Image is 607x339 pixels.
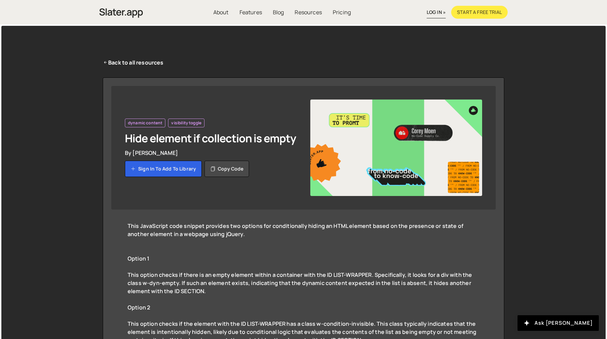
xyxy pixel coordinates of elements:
a: Back to all resources [103,58,164,67]
div: This option checks if there is an empty element within a container with the ID LIST-WRAPPER. Spec... [128,271,479,303]
a: Sign in to add to library [125,161,202,177]
h1: Hide element if collection is empty [125,131,297,145]
a: Blog [267,6,290,19]
a: About [208,6,234,19]
button: Copy code [204,161,249,177]
div: This JavaScript code snippet provides two options for conditionally hiding an HTML element based ... [128,222,479,246]
a: log in » [427,6,446,18]
img: Slater is an modern coding environment with an inbuilt AI tool. Get custom code quickly with no c... [99,6,143,20]
a: home [99,5,143,20]
a: Start a free trial [451,6,508,19]
span: visibility toggle [171,120,201,126]
div: By [PERSON_NAME] [125,149,297,157]
a: Pricing [327,6,356,19]
a: Resources [289,6,327,19]
div: Option 1 [128,254,479,271]
span: dynamic content [128,120,162,126]
div: Option 2 [128,303,479,320]
button: Ask [PERSON_NAME] [518,315,599,331]
img: YT%20-%20Thumb%20(16).png [310,100,482,196]
a: Features [234,6,267,19]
